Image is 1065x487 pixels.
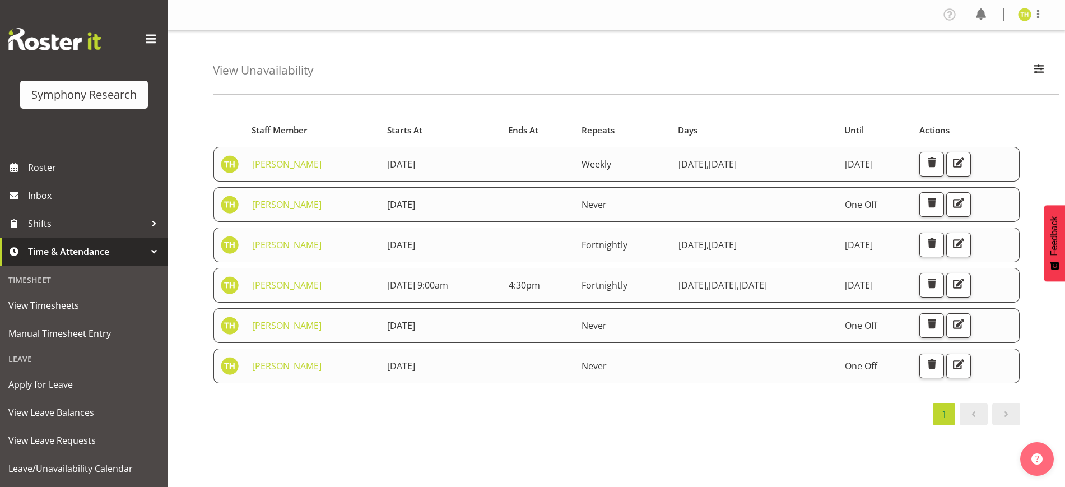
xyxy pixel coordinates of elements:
[8,432,160,449] span: View Leave Requests
[3,426,165,454] a: View Leave Requests
[221,196,239,214] img: tristan-healley11868.jpg
[582,279,627,291] span: Fortnightly
[678,239,709,251] span: [DATE]
[1031,453,1043,465] img: help-xxl-2.png
[946,233,971,257] button: Edit Unavailability
[678,158,709,170] span: [DATE]
[221,317,239,335] img: tristan-healley11868.jpg
[845,360,877,372] span: One Off
[28,243,146,260] span: Time & Attendance
[582,124,615,137] span: Repeats
[678,124,697,137] span: Days
[844,124,864,137] span: Until
[8,404,160,421] span: View Leave Balances
[582,360,607,372] span: Never
[387,319,415,332] span: [DATE]
[8,460,160,477] span: Leave/Unavailability Calendar
[919,124,950,137] span: Actions
[946,273,971,298] button: Edit Unavailability
[919,273,944,298] button: Delete Unavailability
[845,279,873,291] span: [DATE]
[3,398,165,426] a: View Leave Balances
[709,279,739,291] span: [DATE]
[3,291,165,319] a: View Timesheets
[387,360,415,372] span: [DATE]
[8,376,160,393] span: Apply for Leave
[919,192,944,217] button: Delete Unavailability
[387,124,422,137] span: Starts At
[1018,8,1031,21] img: tristan-healley11868.jpg
[3,347,165,370] div: Leave
[28,159,162,176] span: Roster
[252,239,322,251] a: [PERSON_NAME]
[387,239,415,251] span: [DATE]
[31,86,137,103] div: Symphony Research
[213,64,313,77] h4: View Unavailability
[221,276,239,294] img: tristan-healley11868.jpg
[1049,216,1059,256] span: Feedback
[946,313,971,338] button: Edit Unavailability
[919,152,944,177] button: Delete Unavailability
[28,187,162,204] span: Inbox
[3,268,165,291] div: Timesheet
[8,297,160,314] span: View Timesheets
[706,239,709,251] span: ,
[706,158,709,170] span: ,
[8,325,160,342] span: Manual Timesheet Entry
[252,360,322,372] a: [PERSON_NAME]
[509,279,540,291] span: 4:30pm
[582,158,611,170] span: Weekly
[946,152,971,177] button: Edit Unavailability
[709,158,737,170] span: [DATE]
[845,239,873,251] span: [DATE]
[252,158,322,170] a: [PERSON_NAME]
[3,370,165,398] a: Apply for Leave
[919,354,944,378] button: Delete Unavailability
[221,357,239,375] img: tristan-healley11868.jpg
[28,215,146,232] span: Shifts
[739,279,767,291] span: [DATE]
[737,279,739,291] span: ,
[582,319,607,332] span: Never
[252,198,322,211] a: [PERSON_NAME]
[678,279,709,291] span: [DATE]
[508,124,538,137] span: Ends At
[946,192,971,217] button: Edit Unavailability
[8,28,101,50] img: Rosterit website logo
[3,454,165,483] a: Leave/Unavailability Calendar
[3,319,165,347] a: Manual Timesheet Entry
[845,319,877,332] span: One Off
[845,198,877,211] span: One Off
[709,239,737,251] span: [DATE]
[387,198,415,211] span: [DATE]
[946,354,971,378] button: Edit Unavailability
[1027,58,1050,83] button: Filter Employees
[252,124,308,137] span: Staff Member
[919,313,944,338] button: Delete Unavailability
[252,319,322,332] a: [PERSON_NAME]
[221,155,239,173] img: tristan-healley11868.jpg
[387,279,448,291] span: [DATE] 9:00am
[582,239,627,251] span: Fortnightly
[1044,205,1065,281] button: Feedback - Show survey
[706,279,709,291] span: ,
[845,158,873,170] span: [DATE]
[221,236,239,254] img: tristan-healley11868.jpg
[582,198,607,211] span: Never
[919,233,944,257] button: Delete Unavailability
[387,158,415,170] span: [DATE]
[252,279,322,291] a: [PERSON_NAME]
